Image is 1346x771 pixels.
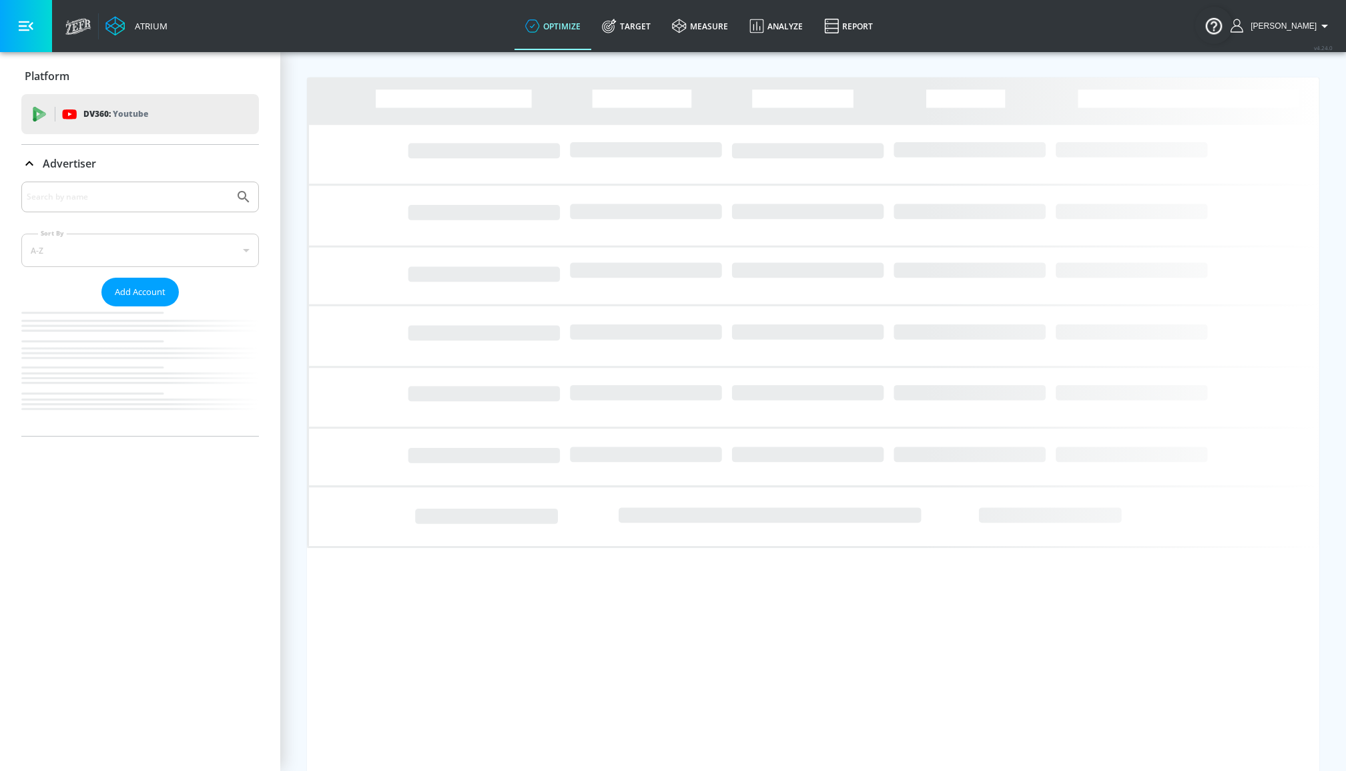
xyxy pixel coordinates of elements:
[21,94,259,134] div: DV360: Youtube
[83,107,148,121] p: DV360:
[21,145,259,182] div: Advertiser
[1195,7,1233,44] button: Open Resource Center
[113,107,148,121] p: Youtube
[1231,18,1333,34] button: [PERSON_NAME]
[21,57,259,95] div: Platform
[21,306,259,436] nav: list of Advertiser
[1314,44,1333,51] span: v 4.24.0
[739,2,813,50] a: Analyze
[591,2,661,50] a: Target
[21,182,259,436] div: Advertiser
[813,2,884,50] a: Report
[21,234,259,267] div: A-Z
[101,278,179,306] button: Add Account
[43,156,96,171] p: Advertiser
[661,2,739,50] a: measure
[27,188,229,206] input: Search by name
[129,20,167,32] div: Atrium
[105,16,167,36] a: Atrium
[25,69,69,83] p: Platform
[1245,21,1317,31] span: login as: justin.nim@zefr.com
[38,229,67,238] label: Sort By
[515,2,591,50] a: optimize
[115,284,165,300] span: Add Account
